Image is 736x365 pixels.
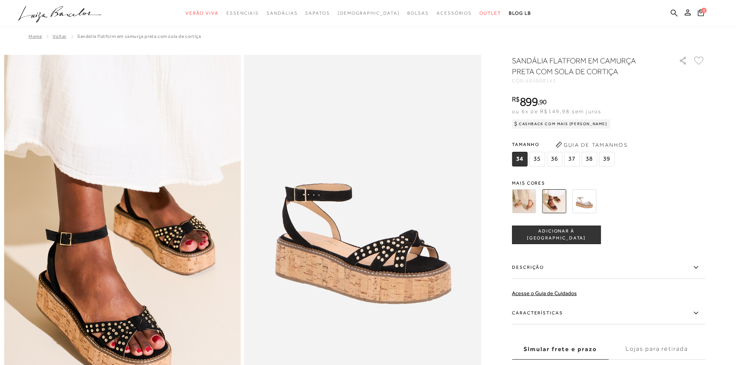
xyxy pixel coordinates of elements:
[512,256,705,279] label: Descrição
[512,290,577,296] a: Acesse o Guia de Cuidados
[509,6,531,20] a: BLOG LB
[437,10,472,16] span: Acessórios
[512,108,601,114] span: ou 6x de R$149,98 sem juros
[538,98,547,105] i: ,
[338,10,400,16] span: [DEMOGRAPHIC_DATA]
[53,34,66,39] a: Voltar
[305,6,330,20] a: noSubCategoriesText
[695,8,706,19] button: 0
[512,96,520,103] i: R$
[609,339,705,360] label: Lojas para retirada
[599,152,614,166] span: 39
[185,10,219,16] span: Verão Viva
[539,98,547,106] span: 90
[407,10,429,16] span: Bolsas
[564,152,580,166] span: 37
[572,189,596,213] img: SANDÁLIA FLATFORM EM METALIZADO PRATA COM SOLA DE CORTIÇA
[77,34,201,39] span: SANDÁLIA FLATFORM EM CAMURÇA PRETA COM SOLA DE CORTIÇA
[407,6,429,20] a: noSubCategoriesText
[479,10,501,16] span: Outlet
[529,152,545,166] span: 35
[509,10,531,16] span: BLOG LB
[520,95,538,109] span: 899
[512,152,527,166] span: 34
[267,6,297,20] a: noSubCategoriesText
[512,181,705,185] span: Mais cores
[512,119,610,129] div: Cashback com Mais [PERSON_NAME]
[226,6,259,20] a: noSubCategoriesText
[479,6,501,20] a: noSubCategoriesText
[701,8,707,13] span: 0
[526,78,557,83] span: 605000161
[553,139,630,151] button: Guia de Tamanhos
[338,6,400,20] a: noSubCategoriesText
[305,10,330,16] span: Sapatos
[512,139,616,150] span: Tamanho
[512,339,609,360] label: Simular frete e prazo
[512,226,601,244] button: ADICIONAR À [GEOGRAPHIC_DATA]
[267,10,297,16] span: Sandálias
[512,228,600,241] span: ADICIONAR À [GEOGRAPHIC_DATA]
[29,34,42,39] a: Home
[542,189,566,213] img: SANDÁLIA FLATFORM EM CAMURÇA PRETA COM SOLA DE CORTIÇA
[512,189,536,213] img: SANDÁLIA FLATFORM EM CAMURÇA CARAMELO COM SOLA DE CORTIÇA
[547,152,562,166] span: 36
[185,6,219,20] a: noSubCategoriesText
[226,10,259,16] span: Essenciais
[581,152,597,166] span: 38
[512,55,657,77] h1: SANDÁLIA FLATFORM EM CAMURÇA PRETA COM SOLA DE CORTIÇA
[437,6,472,20] a: noSubCategoriesText
[512,78,666,83] div: CÓD:
[512,302,705,324] label: Características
